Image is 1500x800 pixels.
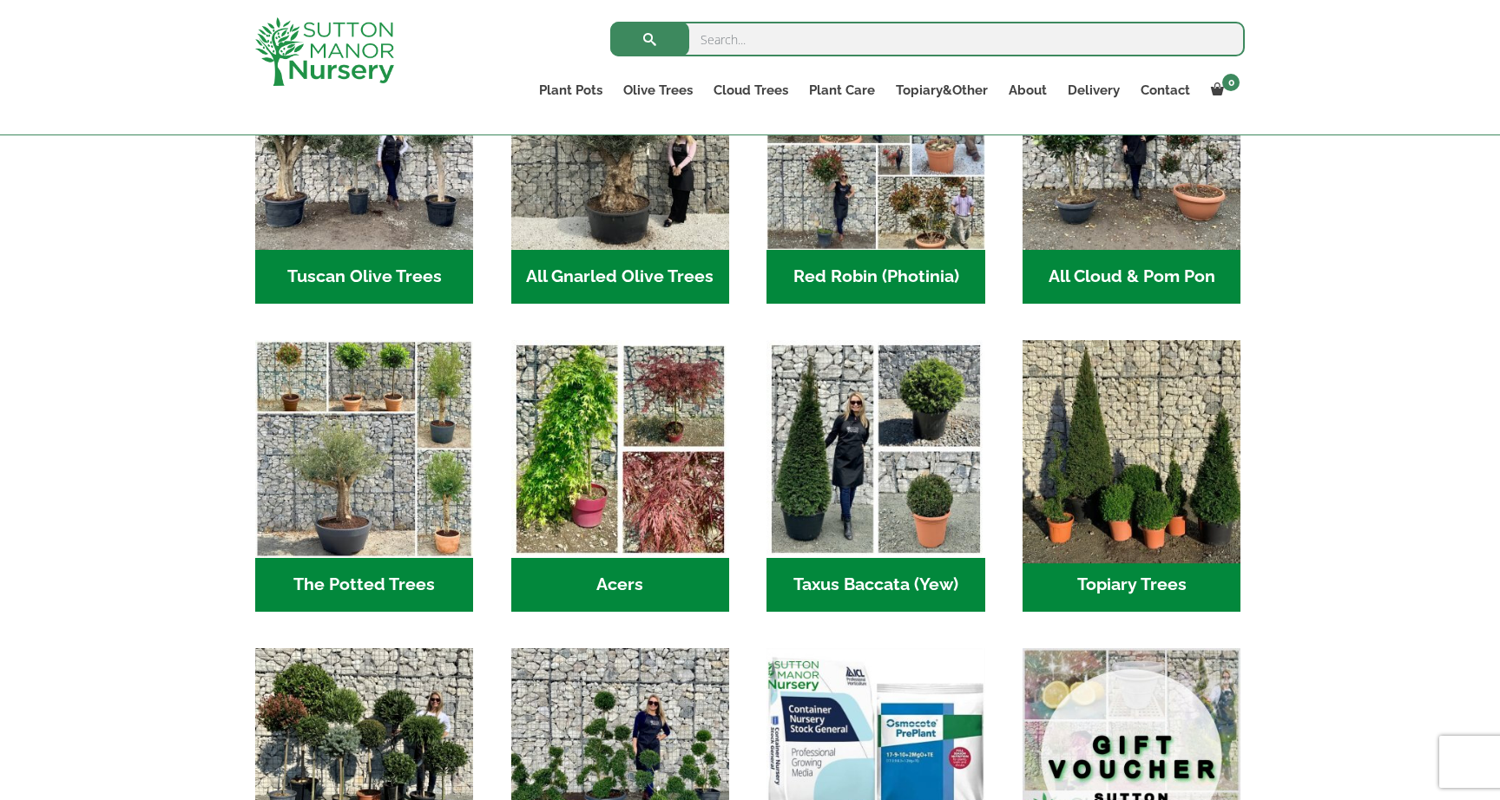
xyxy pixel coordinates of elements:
[1023,558,1240,612] h2: Topiary Trees
[766,250,984,304] h2: Red Robin (Photinia)
[511,558,729,612] h2: Acers
[255,32,473,250] img: Home - 7716AD77 15EA 4607 B135 B37375859F10
[703,78,799,102] a: Cloud Trees
[255,17,394,86] img: logo
[1222,74,1240,91] span: 0
[511,32,729,250] img: Home - 5833C5B7 31D0 4C3A 8E42 DB494A1738DB
[511,340,729,612] a: Visit product category Acers
[1023,250,1240,304] h2: All Cloud & Pom Pon
[1017,335,1247,564] img: Home - C8EC7518 C483 4BAA AA61 3CAAB1A4C7C4 1 201 a
[255,340,473,612] a: Visit product category The Potted Trees
[511,250,729,304] h2: All Gnarled Olive Trees
[766,340,984,612] a: Visit product category Taxus Baccata (Yew)
[766,558,984,612] h2: Taxus Baccata (Yew)
[255,250,473,304] h2: Tuscan Olive Trees
[1023,340,1240,612] a: Visit product category Topiary Trees
[1057,78,1130,102] a: Delivery
[255,32,473,304] a: Visit product category Tuscan Olive Trees
[998,78,1057,102] a: About
[885,78,998,102] a: Topiary&Other
[613,78,703,102] a: Olive Trees
[1201,78,1245,102] a: 0
[511,340,729,558] img: Home - Untitled Project 4
[799,78,885,102] a: Plant Care
[1023,32,1240,304] a: Visit product category All Cloud & Pom Pon
[529,78,613,102] a: Plant Pots
[511,32,729,304] a: Visit product category All Gnarled Olive Trees
[766,32,984,250] img: Home - F5A23A45 75B5 4929 8FB2 454246946332
[766,340,984,558] img: Home - Untitled Project
[766,32,984,304] a: Visit product category Red Robin (Photinia)
[1023,32,1240,250] img: Home - A124EB98 0980 45A7 B835 C04B779F7765
[610,22,1245,56] input: Search...
[255,558,473,612] h2: The Potted Trees
[255,340,473,558] img: Home - new coll
[1130,78,1201,102] a: Contact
